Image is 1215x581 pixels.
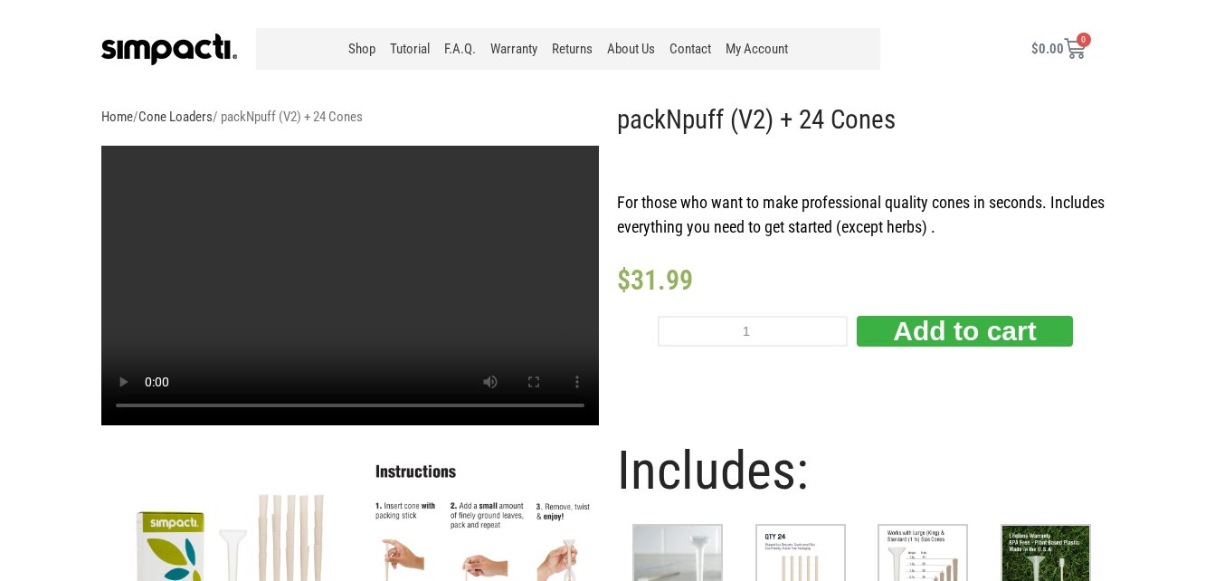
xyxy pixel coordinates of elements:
a: Contact [662,28,718,70]
h1: Includes: [617,443,1107,497]
a: Tutorial [383,28,437,70]
bdi: 31.99 [617,264,693,296]
nav: Breadcrumb [101,107,599,128]
bdi: 0.00 [1031,41,1064,57]
span: $ [1031,41,1039,57]
a: My Account [718,28,795,70]
span: $ [617,264,631,296]
a: About Us [600,28,662,70]
span: 0 [1077,33,1091,47]
a: Cone Loaders [138,109,213,125]
button: Add to cart [857,316,1072,347]
a: Returns [545,28,600,70]
a: Home [101,109,133,125]
h1: packNpuff (V2) + 24 Cones [617,107,1115,133]
a: F.A.Q. [437,28,483,70]
p: For those who want to make professional quality cones in seconds. Includes everything you need to... [617,190,1115,239]
input: Product quantity [658,316,848,347]
a: Warranty [483,28,545,70]
a: $0.00 0 [1010,27,1107,71]
a: Shop [341,28,383,70]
